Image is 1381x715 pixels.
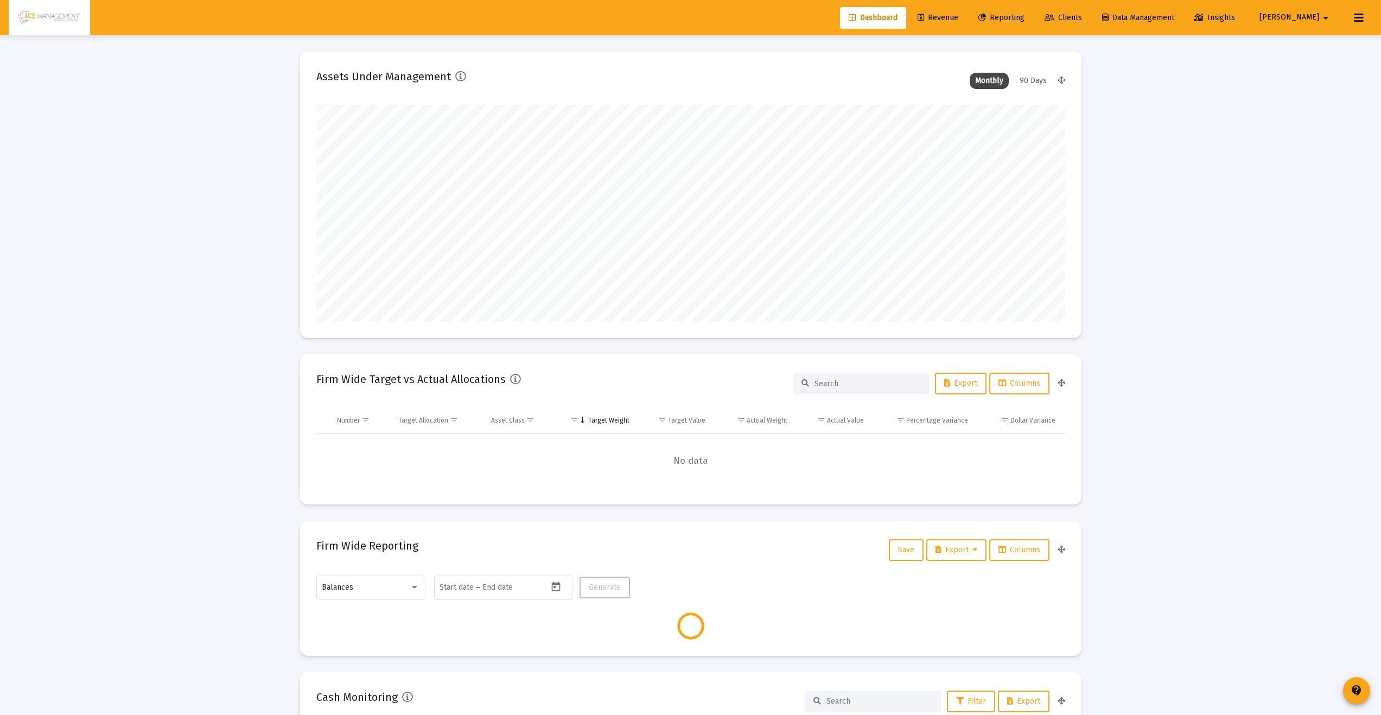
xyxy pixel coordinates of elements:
[909,7,967,29] a: Revenue
[637,407,714,433] td: Column Target Value
[970,7,1033,29] a: Reporting
[316,68,451,85] h2: Assets Under Management
[316,537,418,554] h2: Firm Wide Reporting
[737,416,745,424] span: Show filter options for column 'Actual Weight'
[482,583,534,592] input: End date
[926,539,987,561] button: Export
[322,583,353,592] span: Balances
[1014,73,1052,89] div: 90 Days
[668,416,705,425] div: Target Value
[896,416,905,424] span: Show filter options for column 'Percentage Variance'
[1259,13,1319,22] span: [PERSON_NAME]
[918,13,958,22] span: Revenue
[1246,7,1345,28] button: [PERSON_NAME]
[337,416,360,425] div: Number
[329,407,391,433] td: Column Number
[956,697,986,706] span: Filter
[849,13,898,22] span: Dashboard
[1186,7,1244,29] a: Insights
[871,407,976,433] td: Column Percentage Variance
[1007,697,1040,706] span: Export
[316,407,1065,488] div: Data grid
[989,373,1049,394] button: Columns
[998,691,1049,712] button: Export
[947,691,995,712] button: Filter
[440,583,474,592] input: Start date
[795,407,871,433] td: Column Actual Value
[1319,7,1332,29] mat-icon: arrow_drop_down
[476,583,480,592] span: –
[361,416,370,424] span: Show filter options for column 'Number'
[935,373,987,394] button: Export
[588,416,629,425] div: Target Weight
[998,545,1040,554] span: Columns
[316,371,506,388] h2: Firm Wide Target vs Actual Allocations
[491,416,525,425] div: Asset Class
[450,416,458,424] span: Show filter options for column 'Target Allocation'
[391,407,483,433] td: Column Target Allocation
[998,379,1040,388] span: Columns
[906,416,968,425] div: Percentage Variance
[1194,13,1235,22] span: Insights
[970,73,1009,89] div: Monthly
[889,539,924,561] button: Save
[935,545,977,554] span: Export
[747,416,787,425] div: Actual Weight
[580,577,630,598] button: Generate
[483,407,556,433] td: Column Asset Class
[944,379,977,388] span: Export
[817,416,825,424] span: Show filter options for column 'Actual Value'
[1350,684,1363,697] mat-icon: contact_support
[1036,7,1091,29] a: Clients
[898,545,914,554] span: Save
[978,13,1024,22] span: Reporting
[1001,416,1009,424] span: Show filter options for column 'Dollar Variance'
[1093,7,1183,29] a: Data Management
[398,416,448,425] div: Target Allocation
[1045,13,1082,22] span: Clients
[316,455,1065,467] span: No data
[658,416,666,424] span: Show filter options for column 'Target Value'
[556,407,637,433] td: Column Target Weight
[976,407,1065,433] td: Column Dollar Variance
[827,416,864,425] div: Actual Value
[570,416,578,424] span: Show filter options for column 'Target Weight'
[814,379,921,388] input: Search
[526,416,534,424] span: Show filter options for column 'Asset Class'
[989,539,1049,561] button: Columns
[826,697,933,706] input: Search
[589,583,621,592] span: Generate
[713,407,794,433] td: Column Actual Weight
[840,7,906,29] a: Dashboard
[316,688,398,706] h2: Cash Monitoring
[1010,416,1055,425] div: Dollar Variance
[17,7,82,29] img: Dashboard
[548,579,564,595] button: Open calendar
[1102,13,1174,22] span: Data Management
